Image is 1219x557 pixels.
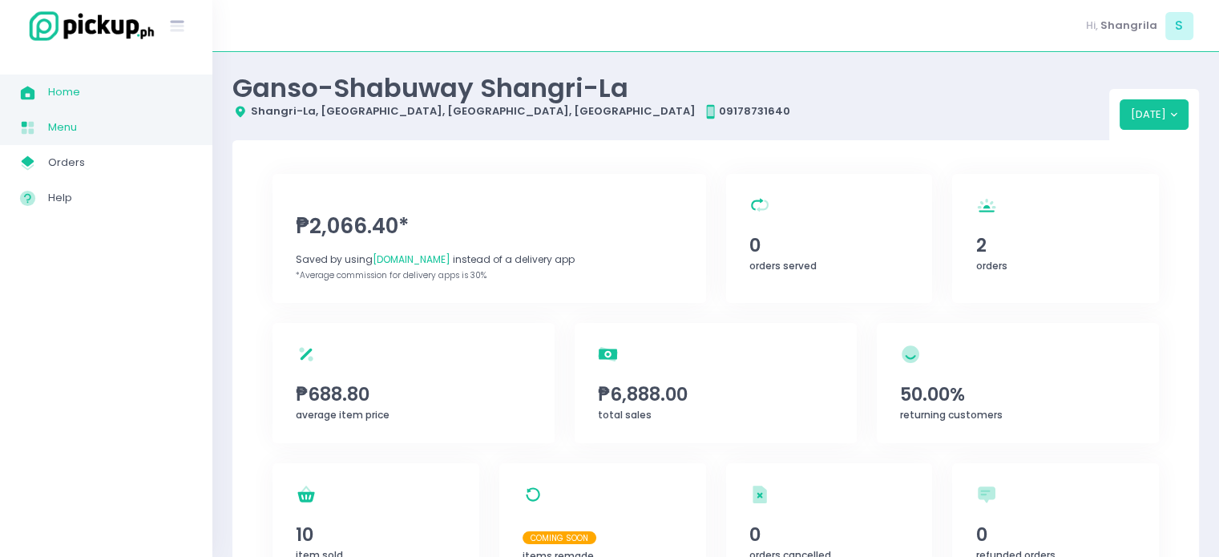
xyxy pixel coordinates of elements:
button: [DATE] [1120,99,1189,130]
span: returning customers [900,408,1003,422]
span: total sales [598,408,652,422]
span: 50.00% [900,381,1136,408]
span: 2 [976,232,1136,259]
a: ₱688.80average item price [272,323,555,443]
div: Shangri-La, [GEOGRAPHIC_DATA], [GEOGRAPHIC_DATA], [GEOGRAPHIC_DATA] 09178731640 [232,103,1109,119]
span: Home [48,82,192,103]
span: orders [976,259,1007,272]
span: Orders [48,152,192,173]
span: ₱6,888.00 [598,381,834,408]
a: 2orders [952,174,1159,303]
span: *Average commission for delivery apps is 30% [296,269,486,281]
span: Hi, [1086,18,1098,34]
span: 10 [296,521,455,548]
div: Ganso-Shabuway Shangri-La [232,72,1109,103]
span: 0 [976,521,1136,548]
span: ₱2,066.40* [296,211,682,242]
span: average item price [296,408,390,422]
a: 50.00%returning customers [877,323,1159,443]
img: logo [20,9,156,43]
span: 0 [749,521,909,548]
span: [DOMAIN_NAME] [373,252,450,266]
span: Help [48,188,192,208]
span: S [1165,12,1193,40]
span: 0 [749,232,909,259]
span: orders served [749,259,817,272]
span: Coming Soon [523,531,596,544]
span: Shangrila [1100,18,1157,34]
span: ₱688.80 [296,381,531,408]
span: Menu [48,117,192,138]
a: ₱6,888.00total sales [575,323,857,443]
a: 0orders served [726,174,933,303]
div: Saved by using instead of a delivery app [296,252,682,267]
